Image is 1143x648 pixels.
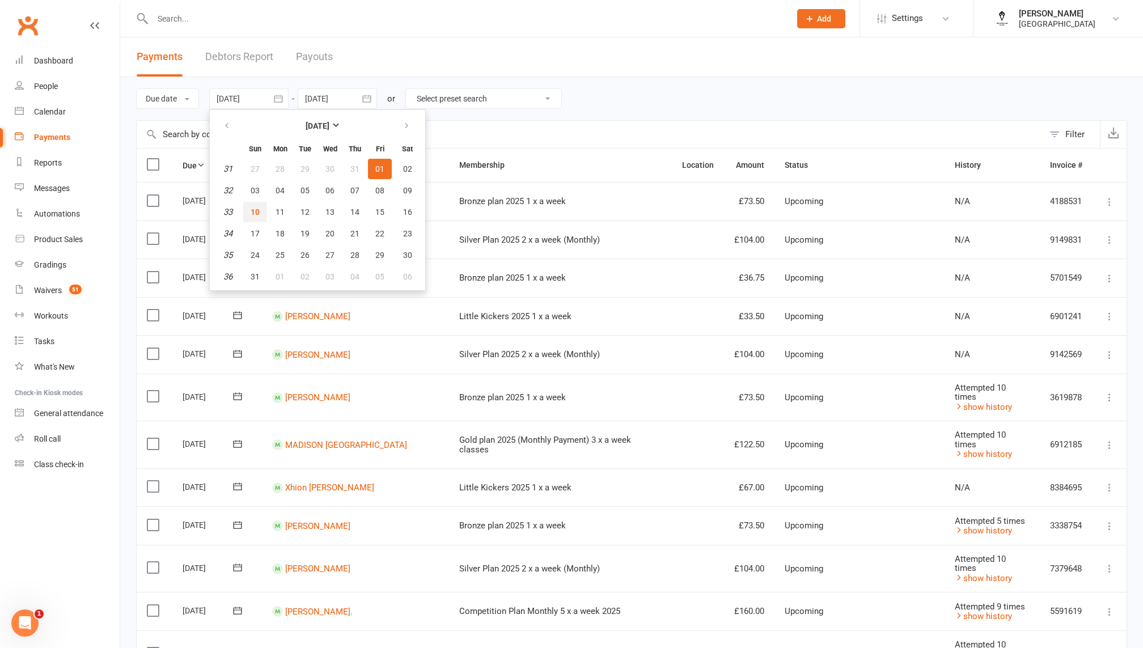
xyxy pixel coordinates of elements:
strong: [DATE] [306,121,329,130]
td: 9142569 [1040,335,1093,374]
em: 36 [223,272,232,282]
th: Amount [724,149,774,182]
span: 01 [375,164,384,173]
span: 04 [350,272,359,281]
div: [DATE] [183,516,235,533]
th: Membership [449,149,672,182]
span: N/A [955,235,970,245]
div: [DATE] [183,192,235,209]
button: 15 [368,202,392,222]
span: 29 [375,251,384,260]
a: show history [955,573,1012,583]
span: 06 [325,186,335,195]
a: [PERSON_NAME]. [285,606,353,616]
button: 29 [293,159,317,179]
button: 03 [243,180,267,201]
button: Add [797,9,845,28]
button: 28 [268,159,292,179]
button: 19 [293,223,317,244]
span: Upcoming [785,235,823,245]
em: 35 [223,250,232,260]
span: Payments [137,50,183,62]
span: Competition Plan Monthly 5 x a week 2025 [459,606,620,616]
span: Bronze plan 2025 1 x a week [459,392,566,403]
td: £104.00 [724,335,774,374]
span: Upcoming [785,392,823,403]
span: Settings [892,6,923,31]
button: 26 [293,245,317,265]
span: Upcoming [785,564,823,574]
button: 31 [243,266,267,287]
div: [DATE] [183,559,235,577]
td: £67.00 [724,468,774,507]
span: Little Kickers 2025 1 x a week [459,482,571,493]
div: [DATE] [183,268,235,286]
span: N/A [955,311,970,321]
span: N/A [955,349,970,359]
td: 3338754 [1040,506,1093,545]
a: show history [955,526,1012,536]
div: What's New [34,362,75,371]
th: Contact [262,149,449,182]
a: Reports [15,150,120,176]
span: Bronze plan 2025 1 x a week [459,273,566,283]
th: Status [774,149,945,182]
div: [DATE] [183,602,235,619]
div: Workouts [34,311,68,320]
td: £160.00 [724,592,774,630]
div: General attendance [34,409,103,418]
a: show history [955,449,1012,459]
button: 20 [318,223,342,244]
span: 11 [276,207,285,217]
button: 09 [393,180,422,201]
button: 27 [243,159,267,179]
div: Gradings [34,260,66,269]
button: 04 [268,180,292,201]
td: 4188531 [1040,182,1093,221]
span: 14 [350,207,359,217]
span: Upcoming [785,439,823,450]
td: 6912185 [1040,421,1093,468]
span: 01 [276,272,285,281]
a: General attendance kiosk mode [15,401,120,426]
a: show history [955,402,1012,412]
em: 34 [223,228,232,239]
td: 7379648 [1040,545,1093,592]
span: 18 [276,229,285,238]
span: Gold plan 2025 (Monthly Payment) 3 x a week classes [459,435,631,455]
button: 03 [318,266,342,287]
span: 1 [35,609,44,619]
div: Product Sales [34,235,83,244]
button: Filter [1044,121,1100,148]
span: 17 [251,229,260,238]
button: 01 [268,266,292,287]
small: Wednesday [323,145,337,153]
button: 18 [268,223,292,244]
button: 17 [243,223,267,244]
div: Class check-in [34,460,84,469]
span: Attempted 9 times [955,602,1025,612]
span: Attempted 10 times [955,430,1006,450]
span: Upcoming [785,482,823,493]
span: Little Kickers 2025 1 x a week [459,311,571,321]
a: Dashboard [15,48,120,74]
a: MADISON [GEOGRAPHIC_DATA] [285,439,407,450]
td: £122.50 [724,421,774,468]
em: 32 [223,185,232,196]
a: [PERSON_NAME] [285,564,350,574]
div: Automations [34,209,80,218]
span: 15 [375,207,384,217]
span: 51 [69,285,82,294]
a: What's New [15,354,120,380]
span: 30 [403,251,412,260]
a: [PERSON_NAME] [285,392,350,403]
span: 22 [375,229,384,238]
span: 28 [276,164,285,173]
button: Due date [136,88,199,109]
div: Filter [1065,128,1085,141]
div: Calendar [34,107,66,116]
td: £73.50 [724,506,774,545]
button: 12 [293,202,317,222]
div: [DATE] [183,345,235,362]
button: 01 [368,159,392,179]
